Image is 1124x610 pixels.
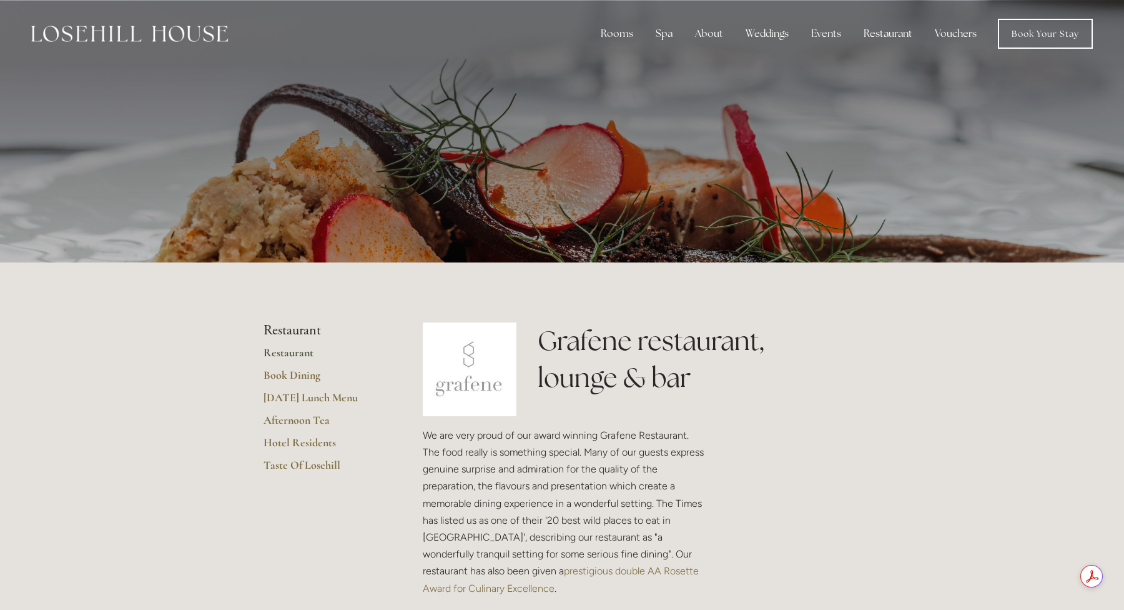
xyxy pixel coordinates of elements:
div: Rooms [591,21,643,46]
div: Events [801,21,851,46]
div: Restaurant [854,21,922,46]
img: grafene.jpg [423,322,516,416]
a: Afternoon Tea [264,413,383,436]
a: Book Your Stay [998,19,1093,49]
div: Spa [646,21,683,46]
h1: Grafene restaurant, lounge & bar [538,322,860,396]
a: prestigious double AA Rosette Award for Culinary Excellence [423,565,701,594]
a: [DATE] Lunch Menu [264,391,383,413]
img: Losehill House [31,26,228,42]
a: Book Dining [264,368,383,391]
a: Taste Of Losehill [264,458,383,481]
div: About [685,21,733,46]
p: We are very proud of our award winning Grafene Restaurant. The food really is something special. ... [423,427,707,597]
a: Restaurant [264,346,383,368]
a: Vouchers [925,21,987,46]
div: Weddings [736,21,799,46]
li: Restaurant [264,322,383,339]
a: Hotel Residents [264,436,383,458]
